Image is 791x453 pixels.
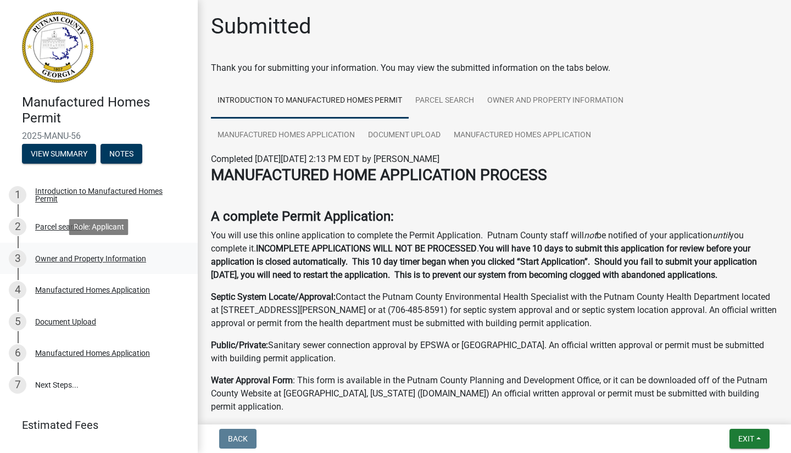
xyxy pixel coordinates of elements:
a: Parcel search [409,83,481,119]
div: 1 [9,186,26,204]
span: 2025-MANU-56 [22,131,176,141]
div: Document Upload [35,318,96,326]
strong: INCOMPLETE APPLICATIONS WILL NOT BE PROCESSED [256,243,477,254]
div: Manufactured Homes Application [35,286,150,294]
div: 7 [9,376,26,394]
p: You will use this online application to complete the Permit Application. Putnam County staff will... [211,229,778,282]
button: Notes [101,144,142,164]
button: View Summary [22,144,96,164]
span: Exit [738,434,754,443]
div: 6 [9,344,26,362]
wm-modal-confirm: Summary [22,150,96,159]
div: Owner and Property Information [35,255,146,262]
div: Introduction to Manufactured Homes Permit [35,187,180,203]
strong: Form [272,375,293,385]
i: not [584,230,597,241]
span: Completed [DATE][DATE] 2:13 PM EDT by [PERSON_NAME] [211,154,439,164]
div: Thank you for submitting your information. You may view the submitted information on the tabs below. [211,61,778,75]
img: Putnam County, Georgia [22,12,93,83]
a: Document Upload [361,118,447,153]
a: Introduction to Manufactured Homes Permit [211,83,409,119]
a: Owner and Property Information [481,83,630,119]
span: Back [228,434,248,443]
a: Manufactured Homes Application [447,118,598,153]
strong: You will have 10 days to submit this application for review before your application is closed aut... [211,243,757,280]
div: 4 [9,281,26,299]
strong: Water Approval [211,375,270,385]
div: 5 [9,313,26,331]
div: 2 [9,218,26,236]
button: Back [219,429,257,449]
div: Parcel search [35,223,81,231]
wm-modal-confirm: Notes [101,150,142,159]
strong: A complete Permit Application: [211,209,394,224]
button: Exit [729,429,770,449]
div: Manufactured Homes Application [35,349,150,357]
a: Manufactured Homes Application [211,118,361,153]
h4: Manufactured Homes Permit [22,94,189,126]
strong: Public/Private: [211,340,268,350]
div: 3 [9,250,26,267]
strong: Septic System Locate/Approval: [211,292,336,302]
h1: Submitted [211,13,311,40]
i: until [712,230,729,241]
p: Contact the Putnam County Environmental Health Specialist with the Putnam County Health Departmen... [211,290,778,330]
p: Sanitary sewer connection approval by EPSWA or [GEOGRAPHIC_DATA]. An official written approval or... [211,339,778,365]
strong: MANUFACTURED HOME APPLICATION PROCESS [211,166,547,184]
div: Role: Applicant [69,219,129,235]
p: : This form is available in the Putnam County Planning and Development Office, or it can be downl... [211,374,778,413]
a: Estimated Fees [9,414,180,436]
